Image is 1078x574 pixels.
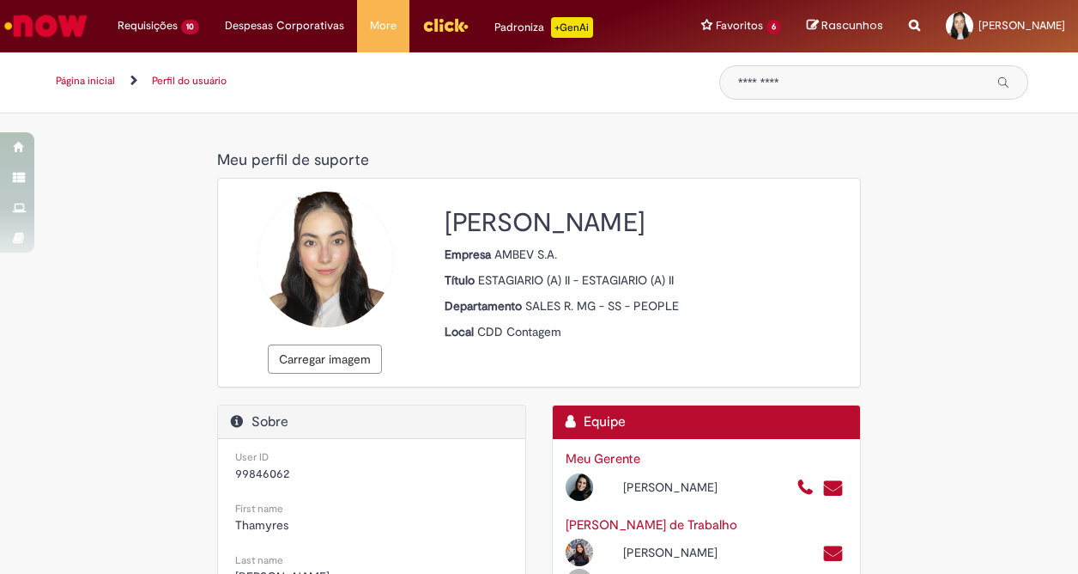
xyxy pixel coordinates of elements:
[978,18,1065,33] span: [PERSON_NAME]
[566,414,847,430] h2: Equipe
[217,150,369,170] span: Meu perfil de suporte
[445,324,477,339] strong: Local
[235,502,283,516] small: First name
[494,247,557,262] span: AMBEV S.A.
[235,553,283,567] small: Last name
[181,20,199,34] span: 10
[50,65,693,97] ul: Trilhas de página
[610,479,783,496] div: [PERSON_NAME]
[566,518,847,533] h3: [PERSON_NAME] de Trabalho
[445,209,847,237] h2: [PERSON_NAME]
[478,272,674,288] span: ESTAGIARIO (A) II - ESTAGIARIO (A) II
[445,247,494,262] strong: Empresa
[766,20,781,34] span: 6
[370,17,397,34] span: More
[56,74,115,88] a: Página inicial
[422,12,469,38] img: click_logo_yellow_360x200.png
[235,466,289,481] span: 99846062
[822,544,844,564] a: Enviar um e-mail para 99845846@ambev.com.br
[796,479,815,498] a: Ligar para +55 (61) 21948421
[477,324,561,339] span: CDD Contagem
[553,536,784,566] div: Open Profile: Ana Julia Marques Gomes Da Silva
[231,414,512,430] h2: Sobre
[807,18,883,34] a: Rascunhos
[566,452,847,467] h3: Meu Gerente
[551,17,593,38] p: +GenAi
[822,479,844,498] a: Enviar um e-mail para 99793043@ambev.com.br
[821,17,883,34] span: Rascunhos
[610,544,783,561] div: [PERSON_NAME]
[525,298,679,314] span: SALES R. MG - SS - PEOPLE
[2,9,90,43] img: ServiceNow
[235,450,269,464] small: User ID
[445,272,478,288] strong: Título
[152,74,227,88] a: Perfil do usuário
[225,17,344,34] span: Despesas Corporativas
[235,517,288,533] span: Thamyres
[445,298,525,314] strong: Departamento
[553,471,784,501] div: Open Profile: Luciana Faria De Luca Propato
[118,17,178,34] span: Requisições
[494,17,593,38] div: Padroniza
[268,345,382,374] button: Carregar imagem
[716,17,763,34] span: Favoritos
